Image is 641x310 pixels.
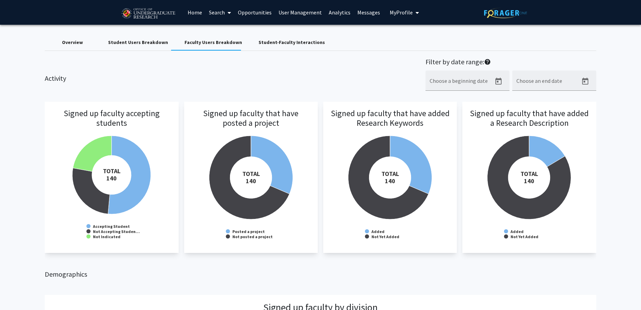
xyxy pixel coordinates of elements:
h3: Signed up faculty that have added Research Keywords [330,109,450,147]
a: User Management [275,0,325,24]
h2: Filter by date range: [425,58,596,68]
tspan: TOTAL 140 [381,170,399,185]
h3: Signed up faculty that have posted a project [191,109,311,147]
a: Analytics [325,0,354,24]
div: Student-Faculty Interactions [259,39,325,46]
text: Not Yet Added [371,234,399,239]
text: Added [510,229,524,234]
iframe: Chat [5,279,29,305]
text: Added [371,229,385,234]
text: Not Indicated [93,234,120,239]
img: ForagerOne Logo [484,8,527,18]
div: Faculty Users Breakdown [185,39,242,46]
tspan: TOTAL 140 [242,170,260,185]
div: Overview [62,39,83,46]
mat-icon: help [484,58,491,66]
a: Home [184,0,206,24]
h2: Demographics [45,270,596,278]
h3: Signed up faculty that have added a Research Description [469,109,589,147]
span: My Profile [390,9,413,16]
h3: Signed up faculty accepting students [52,109,171,147]
tspan: TOTAL 140 [521,170,538,185]
img: University of Maryland Logo [119,5,177,22]
button: Open calendar [492,75,505,88]
div: Student Users Breakdown [108,39,168,46]
a: Opportunities [234,0,275,24]
button: Open calendar [578,75,592,88]
h2: Activity [45,58,66,82]
text: Accepting Student [93,224,130,229]
text: Not Yet Added [511,234,538,239]
a: Search [206,0,234,24]
text: Not posted a project [232,234,273,239]
a: Messages [354,0,383,24]
text: Posted a project [232,229,265,234]
text: Not Accepting Studen… [93,229,140,234]
tspan: TOTAL 140 [103,167,120,182]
